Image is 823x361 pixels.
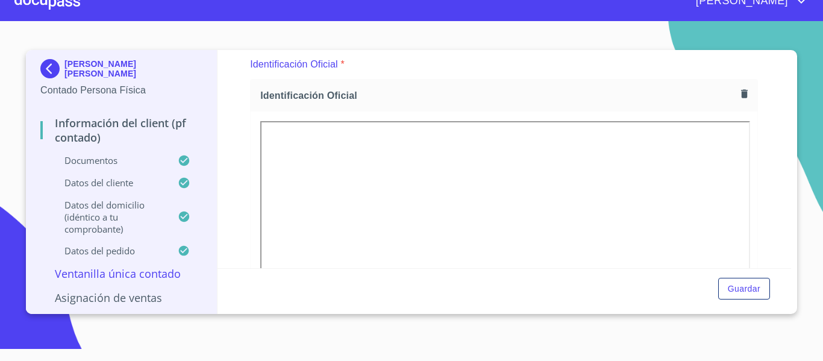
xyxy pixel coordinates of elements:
div: [PERSON_NAME] [PERSON_NAME] [40,59,202,83]
span: Identificación Oficial [260,89,736,102]
p: Datos del cliente [40,177,178,189]
p: Datos del domicilio (idéntico a tu comprobante) [40,199,178,235]
p: Asignación de Ventas [40,290,202,305]
p: Información del Client (PF contado) [40,116,202,145]
p: Documentos [40,154,178,166]
p: Contado Persona Física [40,83,202,98]
img: Docupass spot blue [40,59,64,78]
p: Datos del pedido [40,245,178,257]
p: Identificación Oficial [250,57,338,72]
p: Ventanilla única contado [40,266,202,281]
button: Guardar [718,278,770,300]
span: Guardar [728,281,760,297]
p: [PERSON_NAME] [PERSON_NAME] [64,59,202,78]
